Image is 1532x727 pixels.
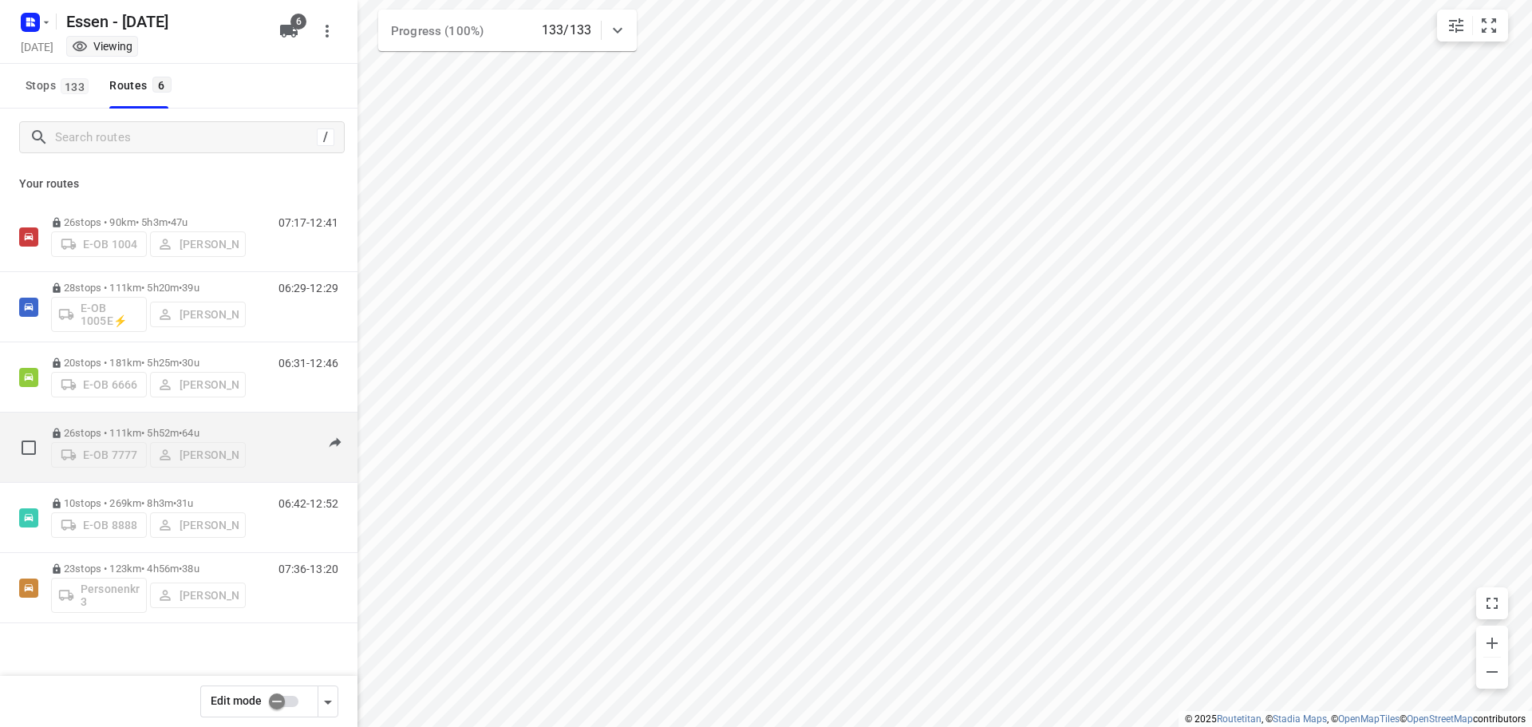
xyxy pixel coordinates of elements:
li: © 2025 , © , © © contributors [1185,713,1526,725]
span: 39u [182,282,199,294]
div: small contained button group [1437,10,1508,41]
div: Driver app settings [318,691,338,711]
button: 6 [273,15,305,47]
a: Routetitan [1217,713,1262,725]
span: Select [13,432,45,464]
p: 28 stops • 111km • 5h20m [51,282,246,294]
span: Progress (100%) [391,24,484,38]
p: 06:29-12:29 [278,282,338,294]
span: • [179,282,182,294]
p: 07:17-12:41 [278,216,338,229]
div: You are currently in view mode. To make any changes, go to edit project. [72,38,132,54]
a: OpenStreetMap [1407,713,1473,725]
a: OpenMapTiles [1338,713,1400,725]
div: Progress (100%)133/133 [378,10,637,51]
span: 6 [152,77,172,93]
p: 06:42-12:52 [278,497,338,510]
p: 133/133 [542,21,591,40]
a: Stadia Maps [1273,713,1327,725]
p: 06:31-12:46 [278,357,338,369]
span: 30u [182,357,199,369]
p: 23 stops • 123km • 4h56m [51,563,246,575]
span: Edit mode [211,694,262,707]
button: Map settings [1440,10,1472,41]
span: • [173,497,176,509]
p: 07:36-13:20 [278,563,338,575]
input: Search routes [55,125,317,150]
span: 133 [61,78,89,94]
p: 10 stops • 269km • 8h3m [51,497,246,509]
span: 38u [182,563,199,575]
p: 20 stops • 181km • 5h25m [51,357,246,369]
div: Routes [109,76,176,96]
span: • [168,216,171,228]
span: • [179,427,182,439]
p: 26 stops • 90km • 5h3m [51,216,246,228]
p: 26 stops • 111km • 5h52m [51,427,246,439]
button: Send to driver [319,427,351,459]
span: 6 [290,14,306,30]
span: 64u [182,427,199,439]
div: / [317,128,334,146]
button: Fit zoom [1473,10,1505,41]
p: Your routes [19,176,338,192]
span: 31u [176,497,193,509]
span: 47u [171,216,188,228]
span: Stops [26,76,93,96]
span: • [179,357,182,369]
button: More [311,15,343,47]
span: • [179,563,182,575]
